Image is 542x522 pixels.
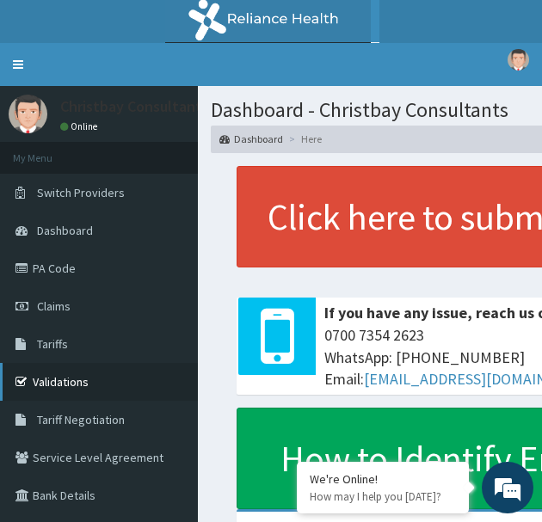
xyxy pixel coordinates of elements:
a: Online [60,120,102,132]
span: Dashboard [37,223,93,238]
span: Claims [37,298,71,314]
span: Tariff Negotiation [37,412,125,427]
img: User Image [508,49,529,71]
a: Dashboard [219,132,283,146]
li: Here [285,132,322,146]
div: We're Online! [310,471,456,487]
p: How may I help you today? [310,489,456,504]
img: User Image [9,95,47,133]
span: Tariffs [37,336,68,352]
p: Christbay Consultants [60,99,209,114]
span: Switch Providers [37,185,125,200]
